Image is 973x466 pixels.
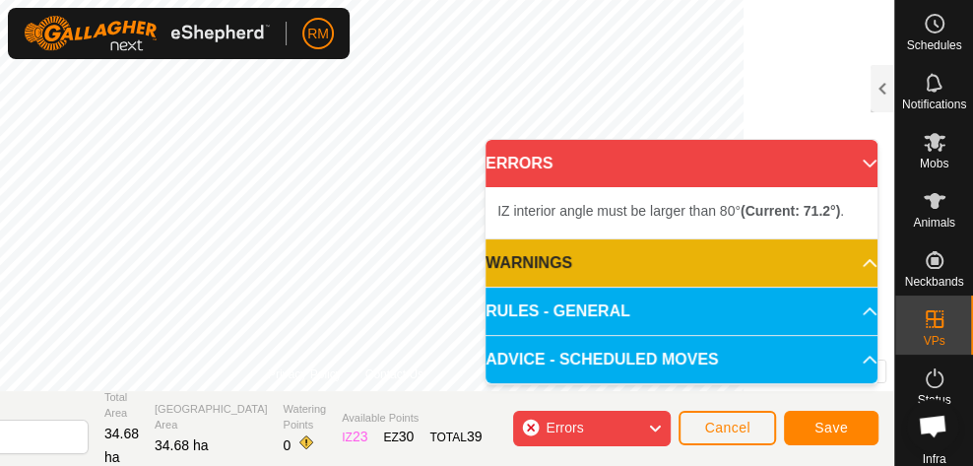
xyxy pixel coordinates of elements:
span: RM [307,24,329,44]
a: Privacy Policy [268,366,342,383]
span: WARNINGS [486,251,572,275]
span: VPs [923,335,944,347]
p-accordion-content: ERRORS [486,187,877,238]
span: Cancel [704,420,750,435]
p-accordion-header: RULES - GENERAL [486,288,877,335]
span: Available Points [342,410,482,427]
span: 23 [353,429,368,444]
b: (Current: 71.2°) [741,203,840,219]
span: [GEOGRAPHIC_DATA] Area [155,401,268,433]
span: Errors [546,420,583,435]
span: Animals [913,217,955,229]
span: Status [917,394,950,406]
span: ADVICE - SCHEDULED MOVES [486,348,718,371]
span: Total Area [104,389,139,422]
span: 39 [467,429,483,444]
span: RULES - GENERAL [486,300,630,323]
span: 0 [284,437,292,453]
span: Watering Points [284,401,327,433]
button: Cancel [679,411,776,445]
span: IZ interior angle must be larger than 80° . [497,203,844,219]
img: Gallagher Logo [24,16,270,51]
span: Save [814,420,848,435]
span: Schedules [906,39,961,51]
p-accordion-header: WARNINGS [486,239,877,287]
div: EZ [383,427,414,447]
span: Infra [922,453,945,465]
a: Contact Us [365,366,423,383]
span: Neckbands [904,276,963,288]
div: IZ [342,427,367,447]
span: 30 [399,429,415,444]
p-accordion-header: ERRORS [486,140,877,187]
button: Save [784,411,878,445]
span: Mobs [920,158,948,169]
div: Open chat [906,399,959,452]
span: ERRORS [486,152,552,175]
span: 34.68 ha [155,437,209,453]
span: Notifications [902,99,966,110]
span: 34.68 ha [104,426,139,465]
div: TOTAL [429,427,482,447]
p-accordion-header: ADVICE - SCHEDULED MOVES [486,336,877,383]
